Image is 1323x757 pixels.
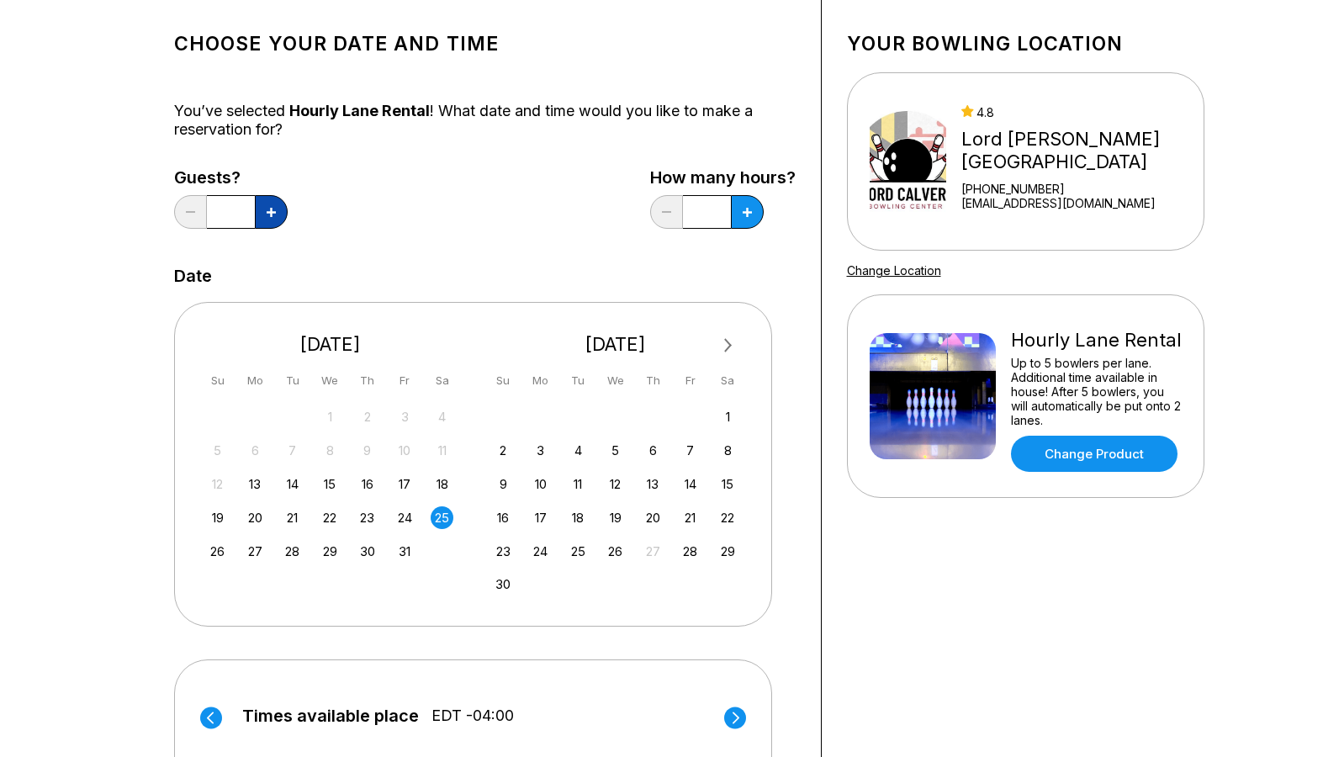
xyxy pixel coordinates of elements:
[642,439,664,462] div: Choose Thursday, November 6th, 2025
[529,540,552,563] div: Choose Monday, November 24th, 2025
[492,540,515,563] div: Choose Sunday, November 23rd, 2025
[319,369,341,392] div: We
[206,473,229,495] div: Not available Sunday, October 12th, 2025
[394,405,416,428] div: Not available Friday, October 3rd, 2025
[319,439,341,462] div: Not available Wednesday, October 8th, 2025
[394,473,416,495] div: Choose Friday, October 17th, 2025
[394,439,416,462] div: Not available Friday, October 10th, 2025
[319,506,341,529] div: Choose Wednesday, October 22nd, 2025
[394,506,416,529] div: Choose Friday, October 24th, 2025
[431,506,453,529] div: Choose Saturday, October 25th, 2025
[492,506,515,529] div: Choose Sunday, November 16th, 2025
[174,102,796,139] div: You’ve selected ! What date and time would you like to make a reservation for?
[679,369,701,392] div: Fr
[431,707,514,725] span: EDT -04:00
[679,540,701,563] div: Choose Friday, November 28th, 2025
[431,439,453,462] div: Not available Saturday, October 11th, 2025
[717,405,739,428] div: Choose Saturday, November 1st, 2025
[206,540,229,563] div: Choose Sunday, October 26th, 2025
[244,473,267,495] div: Choose Monday, October 13th, 2025
[244,369,267,392] div: Mo
[529,473,552,495] div: Choose Monday, November 10th, 2025
[431,405,453,428] div: Not available Saturday, October 4th, 2025
[642,369,664,392] div: Th
[356,369,378,392] div: Th
[174,267,212,285] label: Date
[356,405,378,428] div: Not available Thursday, October 2nd, 2025
[961,182,1196,196] div: [PHONE_NUMBER]
[356,506,378,529] div: Choose Thursday, October 23rd, 2025
[281,473,304,495] div: Choose Tuesday, October 14th, 2025
[604,369,627,392] div: We
[642,473,664,495] div: Choose Thursday, November 13th, 2025
[604,506,627,529] div: Choose Wednesday, November 19th, 2025
[679,506,701,529] div: Choose Friday, November 21st, 2025
[567,506,590,529] div: Choose Tuesday, November 18th, 2025
[200,333,461,356] div: [DATE]
[1011,436,1177,472] a: Change Product
[394,369,416,392] div: Fr
[717,369,739,392] div: Sa
[604,473,627,495] div: Choose Wednesday, November 12th, 2025
[204,404,457,563] div: month 2025-10
[642,506,664,529] div: Choose Thursday, November 20th, 2025
[281,540,304,563] div: Choose Tuesday, October 28th, 2025
[431,473,453,495] div: Choose Saturday, October 18th, 2025
[847,32,1204,56] h1: Your bowling location
[1011,329,1182,352] div: Hourly Lane Rental
[717,473,739,495] div: Choose Saturday, November 15th, 2025
[244,439,267,462] div: Not available Monday, October 6th, 2025
[567,473,590,495] div: Choose Tuesday, November 11th, 2025
[174,32,796,56] h1: Choose your Date and time
[870,98,947,225] img: Lord Calvert Bowling Center
[206,439,229,462] div: Not available Sunday, October 5th, 2025
[961,105,1196,119] div: 4.8
[281,369,304,392] div: Tu
[244,540,267,563] div: Choose Monday, October 27th, 2025
[431,369,453,392] div: Sa
[281,506,304,529] div: Choose Tuesday, October 21st, 2025
[244,506,267,529] div: Choose Monday, October 20th, 2025
[490,404,742,596] div: month 2025-11
[485,333,746,356] div: [DATE]
[604,439,627,462] div: Choose Wednesday, November 5th, 2025
[289,102,430,119] span: Hourly Lane Rental
[650,168,796,187] label: How many hours?
[715,332,742,359] button: Next Month
[174,168,288,187] label: Guests?
[319,540,341,563] div: Choose Wednesday, October 29th, 2025
[242,707,419,725] span: Times available place
[961,196,1196,210] a: [EMAIL_ADDRESS][DOMAIN_NAME]
[356,439,378,462] div: Not available Thursday, October 9th, 2025
[679,439,701,462] div: Choose Friday, November 7th, 2025
[717,506,739,529] div: Choose Saturday, November 22nd, 2025
[492,473,515,495] div: Choose Sunday, November 9th, 2025
[356,473,378,495] div: Choose Thursday, October 16th, 2025
[870,333,996,459] img: Hourly Lane Rental
[567,369,590,392] div: Tu
[206,506,229,529] div: Choose Sunday, October 19th, 2025
[679,473,701,495] div: Choose Friday, November 14th, 2025
[1011,356,1182,427] div: Up to 5 bowlers per lane. Additional time available in house! After 5 bowlers, you will automatic...
[717,439,739,462] div: Choose Saturday, November 8th, 2025
[717,540,739,563] div: Choose Saturday, November 29th, 2025
[642,540,664,563] div: Not available Thursday, November 27th, 2025
[206,369,229,392] div: Su
[492,573,515,596] div: Choose Sunday, November 30th, 2025
[319,473,341,495] div: Choose Wednesday, October 15th, 2025
[529,369,552,392] div: Mo
[319,405,341,428] div: Not available Wednesday, October 1st, 2025
[847,263,941,278] a: Change Location
[529,506,552,529] div: Choose Monday, November 17th, 2025
[394,540,416,563] div: Choose Friday, October 31st, 2025
[529,439,552,462] div: Choose Monday, November 3rd, 2025
[492,439,515,462] div: Choose Sunday, November 2nd, 2025
[492,369,515,392] div: Su
[567,439,590,462] div: Choose Tuesday, November 4th, 2025
[356,540,378,563] div: Choose Thursday, October 30th, 2025
[281,439,304,462] div: Not available Tuesday, October 7th, 2025
[604,540,627,563] div: Choose Wednesday, November 26th, 2025
[567,540,590,563] div: Choose Tuesday, November 25th, 2025
[961,128,1196,173] div: Lord [PERSON_NAME][GEOGRAPHIC_DATA]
